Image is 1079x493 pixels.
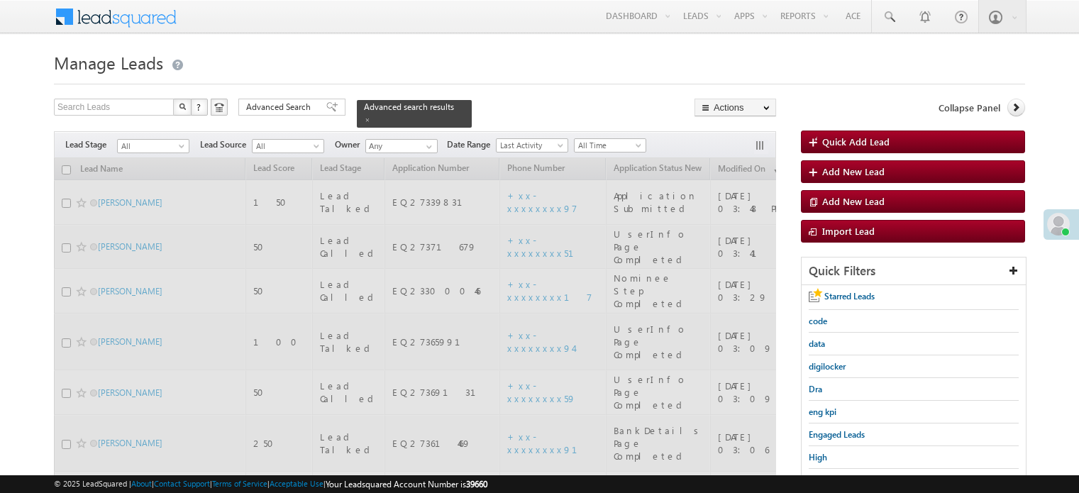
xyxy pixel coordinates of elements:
span: Date Range [447,138,496,151]
span: Last Activity [497,139,564,152]
span: ? [197,101,203,113]
span: All Time [575,139,642,152]
span: Manage Leads [54,51,163,74]
input: Type to Search [365,139,438,153]
span: All [253,140,320,153]
span: Import Lead [822,225,875,237]
a: All [117,139,189,153]
a: All Time [574,138,646,153]
button: ? [191,99,208,116]
span: Dra [809,384,822,394]
span: Quick Add Lead [822,135,890,148]
span: digilocker [809,361,846,372]
a: All [252,139,324,153]
span: eng kpi [809,406,836,417]
img: Search [179,103,186,110]
span: Lead Stage [65,138,117,151]
a: Show All Items [419,140,436,154]
a: Acceptable Use [270,479,323,488]
span: Your Leadsquared Account Number is [326,479,487,489]
span: Add New Lead [822,165,885,177]
span: Starred Leads [824,291,875,301]
span: All [118,140,185,153]
span: Advanced Search [246,101,315,113]
span: Owner [335,138,365,151]
span: Advanced search results [364,101,454,112]
span: Lead Source [200,138,252,151]
span: High [809,452,827,462]
span: Collapse Panel [939,101,1000,114]
span: 39660 [466,479,487,489]
span: Engaged Leads [809,429,865,440]
button: Actions [695,99,776,116]
span: Add New Lead [822,195,885,207]
a: Terms of Service [212,479,267,488]
span: code [809,316,827,326]
span: © 2025 LeadSquared | | | | | [54,477,487,491]
a: Last Activity [496,138,568,153]
div: Quick Filters [802,257,1026,285]
a: Contact Support [154,479,210,488]
span: data [809,338,825,349]
a: About [131,479,152,488]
